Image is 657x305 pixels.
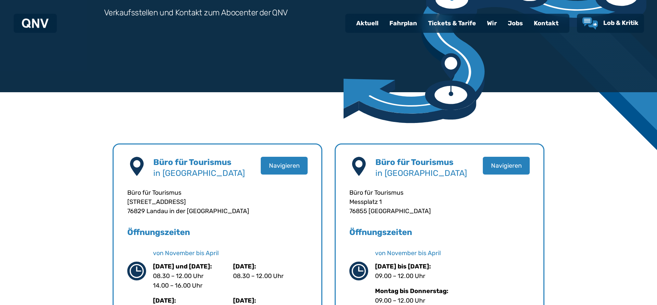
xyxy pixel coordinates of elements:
[375,250,530,256] p: von November bis April
[375,157,453,167] b: Büro für Tourismus
[384,14,423,32] a: Fahrplan
[261,157,308,175] button: Navigieren
[375,168,483,179] p: in [GEOGRAPHIC_DATA]
[423,14,481,32] a: Tickets & Tarife
[582,17,639,29] a: Lob & Kritik
[153,168,261,179] p: in [GEOGRAPHIC_DATA]
[375,271,530,281] p: 09.00 – 12.00 Uhr
[603,19,639,27] span: Lob & Kritik
[104,7,288,18] h3: Verkaufsstellen und Kontakt zum Abocenter der QNV
[153,250,308,256] p: von November bis April
[153,157,231,167] b: Büro für Tourismus
[153,262,228,271] p: [DATE] und [DATE]:
[233,271,308,281] p: 08.30 – 12.00 Uhr
[153,271,228,290] p: 08.30 – 12.00 Uhr 14.00 – 16.00 Uhr
[22,16,49,30] a: QNV Logo
[375,286,530,296] p: Montag bis Donnerstag:
[528,14,564,32] a: Kontakt
[127,227,308,238] h5: Öffnungszeiten
[349,188,530,216] p: Büro für Tourismus Messplatz 1 76855 [GEOGRAPHIC_DATA]
[502,14,528,32] a: Jobs
[483,157,530,175] button: Navigieren
[351,14,384,32] a: Aktuell
[233,262,308,271] p: [DATE]:
[127,188,308,216] p: Büro für Tourismus [STREET_ADDRESS] 76829 Landau in der [GEOGRAPHIC_DATA]
[349,227,530,238] h5: Öffnungszeiten
[481,14,502,32] a: Wir
[375,262,530,271] p: [DATE] bis [DATE]:
[22,18,49,28] img: QNV Logo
